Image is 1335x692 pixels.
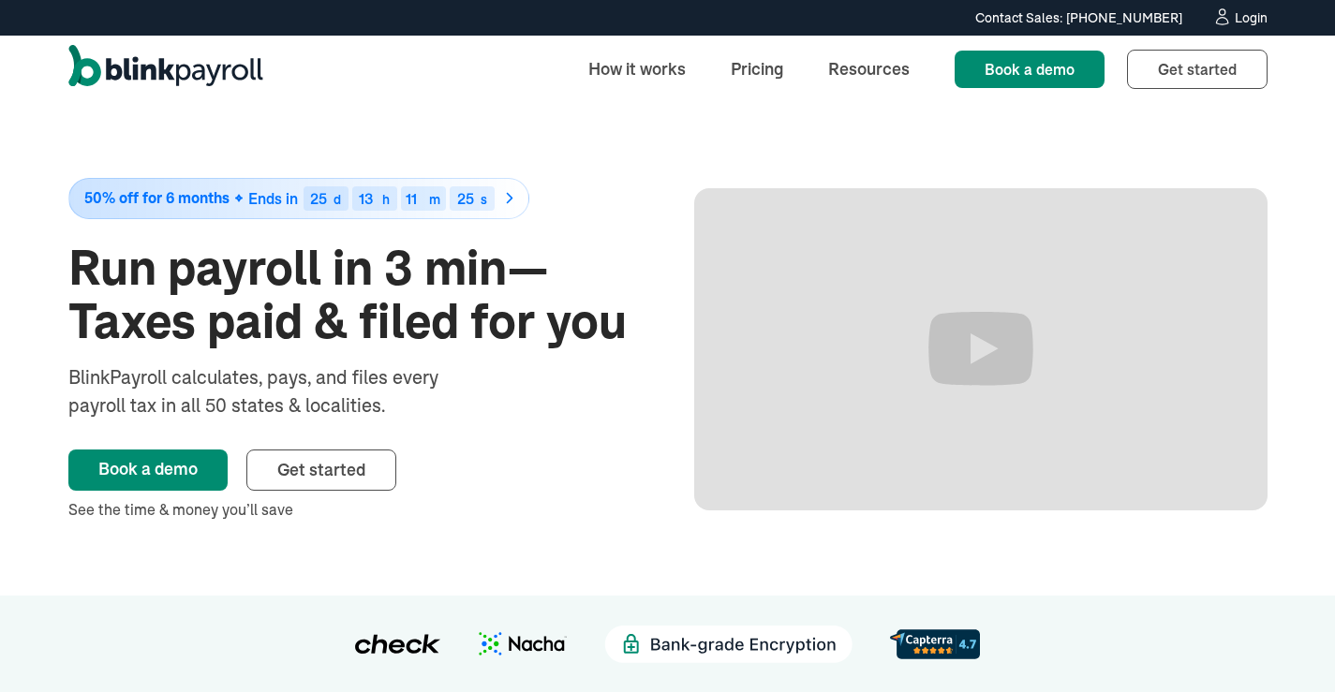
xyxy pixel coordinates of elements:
span: 13 [359,189,373,208]
div: Contact Sales: [PHONE_NUMBER] [975,8,1182,28]
div: BlinkPayroll calculates, pays, and files every payroll tax in all 50 states & localities. [68,363,488,420]
div: Login [1235,11,1268,24]
span: Ends in [248,189,298,208]
iframe: Run Payroll in 3 min with BlinkPayroll [694,188,1268,510]
span: 50% off for 6 months [84,190,230,206]
a: Resources [813,49,925,89]
a: Book a demo [955,51,1105,88]
span: 25 [457,189,474,208]
div: s [481,193,487,206]
a: Get started [246,449,396,491]
div: See the time & money you’ll save [68,498,642,521]
span: 11 [406,189,417,208]
a: Pricing [716,49,798,89]
span: 25 [310,189,327,208]
a: Get started [1127,50,1268,89]
span: Book a demo [985,60,1075,79]
span: Get started [1158,60,1237,79]
span: Get started [277,459,365,480]
a: 50% off for 6 monthsEnds in25d13h11m25s [68,178,642,219]
a: Login [1212,7,1268,28]
div: h [382,193,390,206]
div: m [429,193,440,206]
a: How it works [573,49,701,89]
h1: Run payroll in 3 min—Taxes paid & filed for you [68,242,642,348]
img: d56c0860-961d-46a8-819e-eda1494028f8.svg [890,629,980,658]
div: d [334,193,341,206]
a: home [68,45,263,94]
a: Book a demo [68,449,228,491]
